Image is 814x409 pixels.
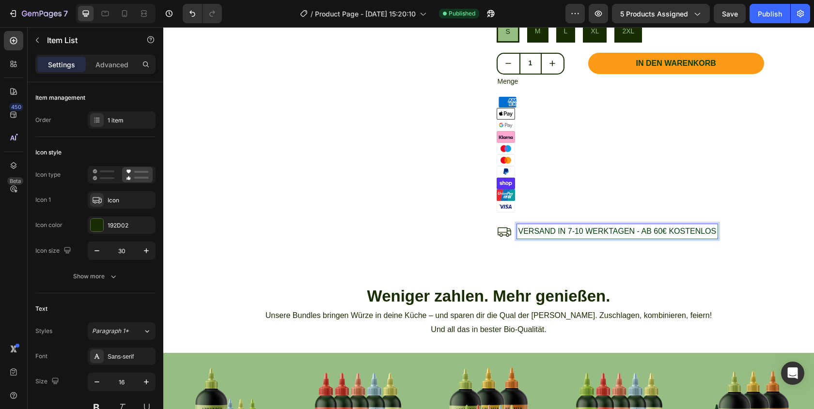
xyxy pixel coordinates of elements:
[35,352,47,361] div: Font
[204,260,447,278] strong: Weniger zahlen. Mehr genießen.
[35,304,47,313] div: Text
[472,31,552,42] div: In Den Warenkorb
[9,103,23,111] div: 450
[311,9,313,19] span: /
[108,352,153,361] div: Sans-serif
[449,9,475,18] span: Published
[88,322,156,340] button: Paragraph 1*
[722,10,738,18] span: Save
[355,198,553,210] p: Versand in 7-10 Werktagen - ab 60€ kostenlos
[612,4,710,23] button: 5 products assigned
[108,221,153,230] div: 192D02
[48,60,75,70] p: Settings
[750,4,790,23] button: Publish
[1,296,650,310] p: Und all das in bester Bio-Qualität.
[183,4,222,23] div: Undo/Redo
[781,362,804,385] div: Open Intercom Messenger
[35,93,85,102] div: Item management
[95,60,128,70] p: Advanced
[35,221,63,229] div: Icon color
[1,282,650,296] p: Unsere Bundles bringen Würze in deine Küche – und sparen dir die Qual der [PERSON_NAME]. Zuschlag...
[4,4,72,23] button: 7
[92,327,129,335] span: Paragraph 1*
[73,272,118,281] div: Show more
[35,327,52,335] div: Styles
[35,148,62,157] div: Icon style
[35,375,61,388] div: Size
[63,8,68,19] p: 7
[108,196,153,205] div: Icon
[35,244,73,258] div: Icon size
[47,34,129,46] p: Item List
[108,116,153,125] div: 1 item
[714,4,746,23] button: Save
[758,9,782,19] div: Publish
[35,116,51,124] div: Order
[620,9,688,19] span: 5 products assigned
[315,9,416,19] span: Product Page - [DATE] 15:20:10
[35,196,51,204] div: Icon 1
[35,268,156,285] button: Show more
[7,177,23,185] div: Beta
[35,170,61,179] div: Icon type
[163,27,814,409] iframe: Design area
[354,197,555,212] div: Rich Text Editor. Editing area: main
[334,48,600,61] p: Menge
